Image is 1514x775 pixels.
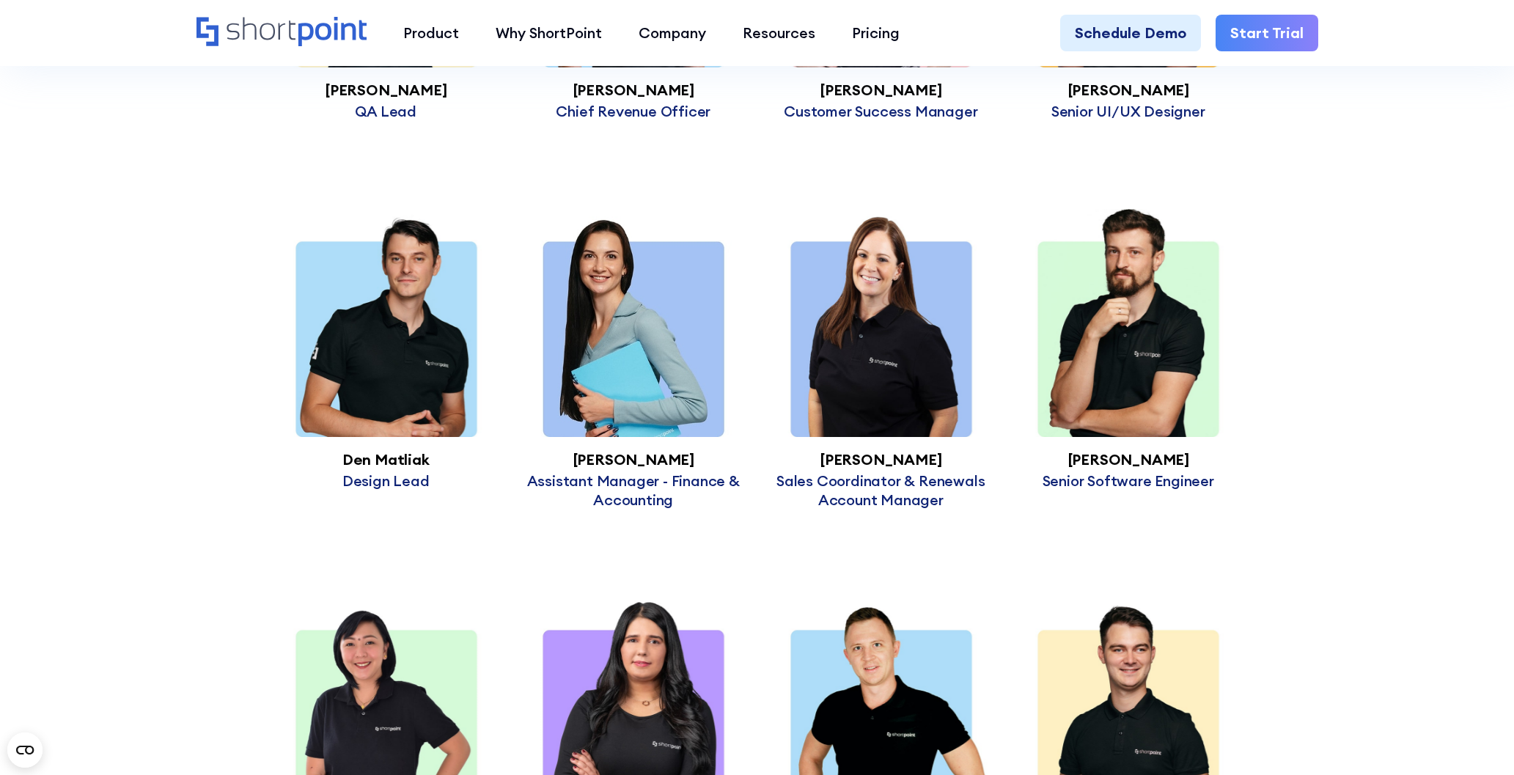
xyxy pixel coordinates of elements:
h3: [PERSON_NAME] [757,452,1005,468]
p: Chief Revenue Officer [510,102,757,121]
p: Customer Success Manager [757,102,1005,121]
a: Pricing [834,15,918,51]
button: Open CMP widget [7,732,43,768]
p: Senior UI/UX Designer [1004,102,1252,121]
img: Mariya Protsaylo [510,209,757,437]
h3: [PERSON_NAME] [510,452,757,468]
p: Senior Software Engineer [1004,471,1252,491]
a: Product [385,15,477,51]
p: QA Lead [262,102,510,121]
div: Resources [743,22,815,44]
h3: Den Matliak [262,452,510,468]
h3: [PERSON_NAME] [757,82,1005,98]
a: Schedule Demo [1060,15,1201,51]
p: Assistant Manager - Finance & Accounting [510,471,757,510]
div: Product [403,22,459,44]
h3: [PERSON_NAME] [510,82,757,98]
a: Start Trial [1216,15,1318,51]
h3: [PERSON_NAME] [1004,82,1252,98]
a: Home [196,17,367,48]
a: Company [620,15,724,51]
div: Why ShortPoint [496,22,602,44]
p: Sales Coordinator & Renewals Account Manager [757,471,1005,510]
a: Why ShortPoint [477,15,620,51]
a: Resources [724,15,834,51]
div: Company [639,22,706,44]
h3: [PERSON_NAME] [1004,452,1252,468]
iframe: Chat Widget [1250,605,1514,775]
h3: [PERSON_NAME] [262,82,510,98]
p: Design Lead [262,471,510,491]
div: Pricing [852,22,900,44]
